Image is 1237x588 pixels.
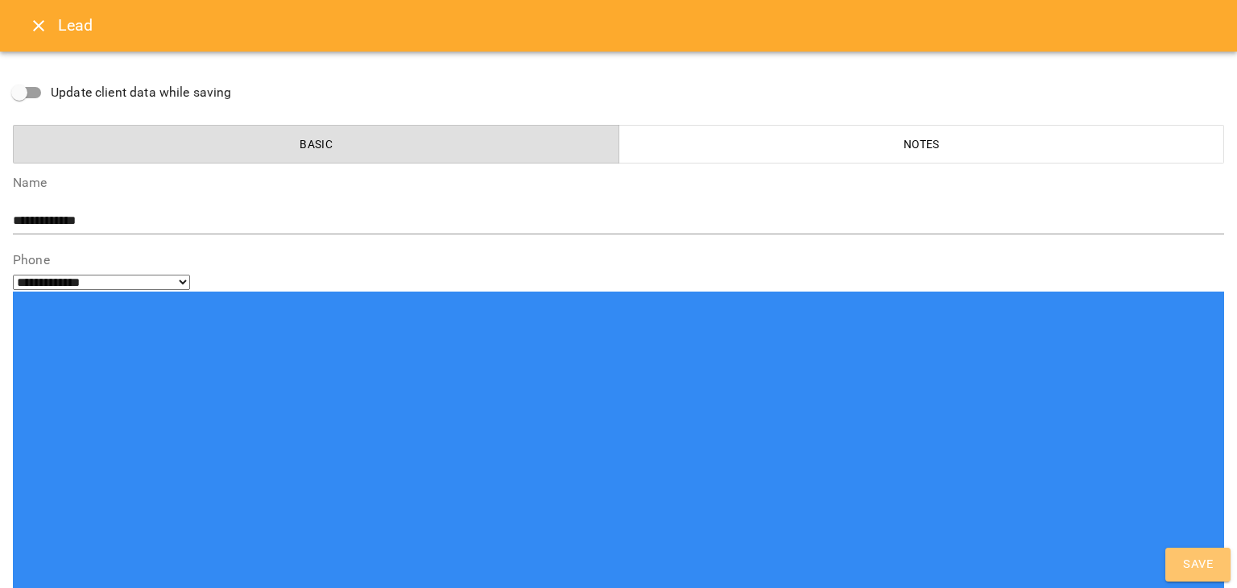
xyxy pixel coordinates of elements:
[19,6,58,45] button: Close
[13,125,619,164] button: Basic
[58,13,1218,38] h6: Lead
[51,83,232,102] span: Update client data while saving
[1165,548,1231,582] button: Save
[13,176,1224,189] label: Name
[618,125,1225,164] button: Notes
[23,135,610,154] span: Basic
[629,135,1215,154] span: Notes
[13,275,190,290] select: Phone number country
[13,254,1224,267] label: Phone
[1183,554,1213,575] span: Save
